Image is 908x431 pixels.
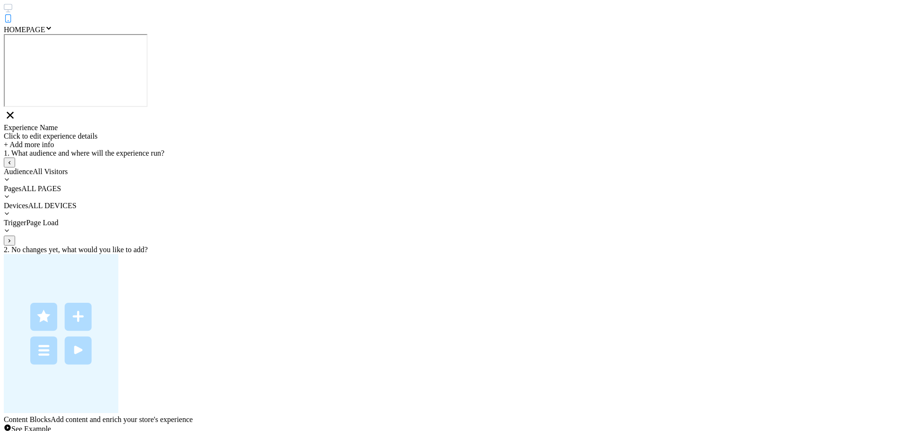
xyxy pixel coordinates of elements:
span: + Add more info [4,141,54,149]
span: ALL DEVICES [28,202,77,210]
span: HOMEPAGE [4,26,45,34]
span: ALL PAGES [21,185,61,193]
span: Pages [4,185,21,193]
span: Page Load [26,219,58,227]
span: Experience Name [4,123,58,132]
span: All Visitors [33,167,68,176]
span: Content Blocks [4,415,51,423]
span: 2. No changes yet, what would you like to add? [4,246,148,254]
span: Trigger [4,219,26,227]
div: Click to edit experience details [4,132,904,141]
span: 1. What audience and where will the experience run? [4,149,165,157]
span: Audience [4,167,33,176]
span: Add content and enrich your store's experience [51,415,193,423]
span: Devices [4,202,28,210]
